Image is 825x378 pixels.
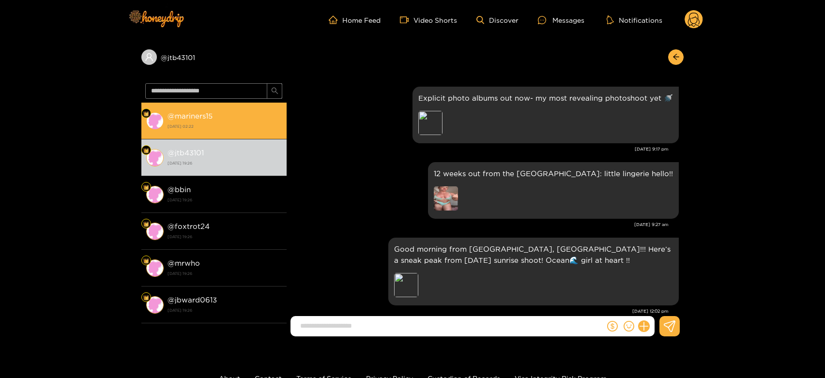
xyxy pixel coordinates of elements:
[329,15,381,24] a: Home Feed
[400,15,413,24] span: video-camera
[604,15,665,25] button: Notifications
[143,295,149,301] img: Fan Level
[605,319,620,333] button: dollar
[434,168,673,179] p: 12 weeks out from the [GEOGRAPHIC_DATA]: little lingerie hello!!
[624,321,634,332] span: smile
[168,122,282,131] strong: [DATE] 02:22
[143,111,149,117] img: Fan Level
[146,186,164,203] img: conversation
[146,112,164,130] img: conversation
[400,15,457,24] a: Video Shorts
[145,53,153,61] span: user
[418,92,673,104] p: Explicit photo albums out now- my most revealing photoshoot yet 🚿
[168,306,282,315] strong: [DATE] 19:26
[143,258,149,264] img: Fan Level
[168,112,213,120] strong: @ mariners15
[146,259,164,277] img: conversation
[146,149,164,166] img: conversation
[141,49,287,65] div: @jtb43101
[388,238,679,305] div: Jul. 20, 12:02 pm
[668,49,684,65] button: arrow-left
[672,53,680,61] span: arrow-left
[607,321,618,332] span: dollar
[267,83,282,99] button: search
[168,269,282,278] strong: [DATE] 19:26
[271,87,278,95] span: search
[168,296,217,304] strong: @ jbward0613
[412,87,679,143] div: Jul. 14, 9:17 pm
[146,223,164,240] img: conversation
[168,259,200,267] strong: @ mrwho
[291,308,669,315] div: [DATE] 12:02 pm
[168,149,204,157] strong: @ jtb43101
[146,296,164,314] img: conversation
[168,196,282,204] strong: [DATE] 19:26
[143,221,149,227] img: Fan Level
[394,243,673,266] p: Good morning from [GEOGRAPHIC_DATA], [GEOGRAPHIC_DATA]!!! Here’s a sneak peak from [DATE] sunrise...
[428,162,679,219] div: Jul. 16, 9:27 am
[168,222,210,230] strong: @ foxtrot24
[168,159,282,167] strong: [DATE] 19:26
[168,232,282,241] strong: [DATE] 19:26
[434,186,458,211] img: preview
[291,146,669,152] div: [DATE] 9:17 pm
[168,185,191,194] strong: @ bbin
[143,184,149,190] img: Fan Level
[143,148,149,153] img: Fan Level
[538,15,584,26] div: Messages
[291,221,669,228] div: [DATE] 9:27 am
[476,16,519,24] a: Discover
[329,15,342,24] span: home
